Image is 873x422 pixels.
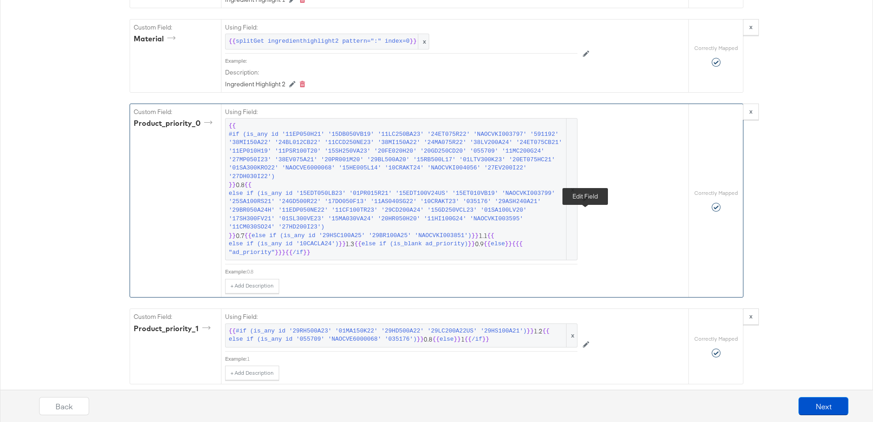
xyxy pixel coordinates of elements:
label: Correctly Mapped [694,45,738,52]
div: product_priority_0 [134,118,216,129]
span: }} [505,240,512,248]
span: else if (is_any id '29HSC100A25' '29BR100A25' 'NAOCVKI003851') [251,232,472,240]
span: {{ [484,240,491,248]
span: {{ [245,181,252,189]
span: else if (is_any id '10CACLA24') [229,240,339,248]
button: Next [798,397,848,415]
label: Custom Field: [134,108,217,116]
div: Ingredient Highlight 2 [225,80,286,89]
span: else if (is_any id '055709' 'NAOCVE6000068' '035176') [229,335,416,344]
button: x [743,104,759,120]
span: }} [410,37,417,46]
label: Correctly Mapped [694,335,738,343]
span: }} [229,232,236,240]
div: Example: [225,268,247,275]
span: else [440,335,454,344]
button: x [743,19,759,35]
label: Correctly Mapped [694,189,738,197]
strong: x [749,107,753,115]
span: {{{ [512,240,522,248]
span: }} [482,335,490,344]
label: Using Field: [225,23,577,32]
span: else if (is_any id '15EDT050LB23' '01PR015R21' '15EDT100V24US' '15ET010VB19' 'NAOCVKI003799' '25S... [229,189,565,232]
span: {{ [542,327,550,336]
span: x [418,34,429,49]
span: else if (is_blank ad_priority) [361,240,468,248]
span: {{ [229,37,236,46]
span: else [491,240,505,248]
span: {{ [354,240,361,248]
span: }} [468,240,475,248]
span: }} [472,232,479,240]
span: #if (is_any id '11EP050H21' '15DB050VB19' '11LC250BA23' '24ET075R22' 'NAOCVKI003797' '591192' '38... [229,130,565,181]
strong: x [749,23,753,31]
span: }} [416,335,424,344]
span: {{ [245,232,252,240]
div: Example: [225,57,247,65]
span: }} [229,181,236,189]
div: 1 [247,355,577,362]
span: {{ [229,327,236,336]
span: x [566,119,577,260]
span: #if (is_any id '29RH500A23' '01MA150K22' '29HD500A22' '29LC200A22US' '29HS100A21') [236,327,527,336]
span: 0.8 0.7 1.1 1.3 0.9 [229,122,574,257]
button: Back [39,397,89,415]
button: x [743,308,759,325]
span: x [566,324,577,347]
div: 0.8 [247,268,577,275]
label: Custom Field: [134,313,217,321]
span: }} [303,248,311,257]
span: /if [292,248,303,257]
label: Using Field: [225,108,577,116]
span: {{ [286,248,293,257]
label: Description: [225,68,577,77]
div: Example: [225,355,247,362]
span: splitGet ingredienthighlight2 pattern=":" index=0 [236,37,410,46]
span: }} [527,327,534,336]
strong: x [749,312,753,320]
span: /if [472,335,482,344]
span: }}} [275,248,285,257]
label: Custom Field: [134,23,217,32]
span: "ad_priority" [229,248,275,257]
span: }} [339,240,346,248]
span: {{ [229,122,236,130]
span: {{ [432,335,440,344]
span: }} [454,335,461,344]
button: + Add Description [225,366,279,380]
span: {{ [487,232,495,240]
div: product_priority_1 [134,323,214,334]
span: 1.2 0.8 1 [229,327,574,344]
button: + Add Description [225,279,279,293]
label: Using Field: [225,313,577,321]
div: material [134,34,179,44]
span: {{ [465,335,472,344]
